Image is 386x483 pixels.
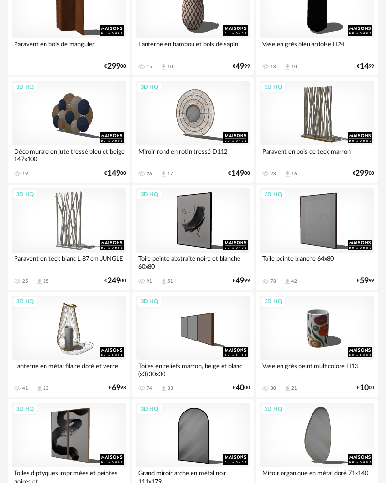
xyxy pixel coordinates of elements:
[291,385,297,391] div: 21
[260,82,286,94] div: 3D HQ
[147,64,152,70] div: 15
[167,64,173,70] div: 10
[136,145,251,165] div: Miroir rond en rotin tressé D112
[284,385,291,392] span: Download icon
[136,38,251,57] div: Lanterne en bambou et bois de sapin
[160,63,167,71] span: Download icon
[12,82,38,94] div: 3D HQ
[270,171,276,177] div: 28
[12,403,38,415] div: 3D HQ
[357,385,374,391] div: € 00
[284,63,291,71] span: Download icon
[136,189,163,201] div: 3D HQ
[360,63,369,70] span: 14
[147,278,152,284] div: 91
[109,385,126,391] div: € 98
[260,253,374,272] div: Toile peinte blanche 64x80
[291,278,297,284] div: 42
[136,253,251,272] div: Toile peinte abstraite noire et blanche 60x80
[22,278,28,284] div: 25
[291,64,297,70] div: 10
[43,385,49,391] div: 23
[147,385,152,391] div: 74
[136,360,251,379] div: Toiles en reliefs marron, beige et blanc (x3) 30x30
[270,64,276,70] div: 18
[231,170,244,177] span: 149
[132,185,254,290] a: 3D HQ Toile peinte abstraite noire et blanche 60x80 91 Download icon 51 €4999
[357,278,374,284] div: € 99
[270,278,276,284] div: 78
[12,296,38,308] div: 3D HQ
[228,170,250,177] div: € 00
[291,171,297,177] div: 16
[256,77,378,183] a: 3D HQ Paravent en bois de teck marron 28 Download icon 16 €29900
[107,170,120,177] span: 149
[256,292,378,397] a: 3D HQ Vase en grès peint multicolore H13 30 Download icon 21 €1000
[167,385,173,391] div: 33
[233,278,250,284] div: € 99
[132,77,254,183] a: 3D HQ Miroir rond en rotin tressé D112 26 Download icon 17 €14900
[36,278,43,285] span: Download icon
[260,38,374,57] div: Vase en grès bleu ardoise H24
[260,189,286,201] div: 3D HQ
[160,385,167,392] span: Download icon
[160,278,167,285] span: Download icon
[167,278,173,284] div: 51
[104,170,126,177] div: € 00
[43,278,49,284] div: 15
[132,292,254,397] a: 3D HQ Toiles en reliefs marron, beige et blanc (x3) 30x30 74 Download icon 33 €4000
[8,185,130,290] a: 3D HQ Paravent en teck blanc L 87 cm JUNGLE 25 Download icon 15 €24900
[256,185,378,290] a: 3D HQ Toile peinte blanche 64x80 78 Download icon 42 €5999
[147,171,152,177] div: 26
[236,385,244,391] span: 40
[357,63,374,70] div: € 99
[107,63,120,70] span: 299
[236,63,244,70] span: 49
[233,63,250,70] div: € 99
[136,296,163,308] div: 3D HQ
[270,385,276,391] div: 30
[136,82,163,94] div: 3D HQ
[284,170,291,178] span: Download icon
[12,360,126,379] div: Lanterne en métal filaire doré et verre
[12,38,126,57] div: Paravent en bois de manguier
[167,171,173,177] div: 17
[36,385,43,392] span: Download icon
[236,278,244,284] span: 49
[360,278,369,284] span: 59
[260,145,374,165] div: Paravent en bois de teck marron
[260,296,286,308] div: 3D HQ
[12,145,126,165] div: Déco murale en jute tressé bleu et beige 147x100
[260,360,374,379] div: Vase en grès peint multicolore H13
[233,385,250,391] div: € 00
[284,278,291,285] span: Download icon
[353,170,374,177] div: € 00
[104,278,126,284] div: € 00
[8,77,130,183] a: 3D HQ Déco murale en jute tressé bleu et beige 147x100 19 €14900
[360,385,369,391] span: 10
[356,170,369,177] span: 299
[22,171,28,177] div: 19
[8,292,130,397] a: 3D HQ Lanterne en métal filaire doré et verre 41 Download icon 23 €6998
[160,170,167,178] span: Download icon
[104,63,126,70] div: € 00
[107,278,120,284] span: 249
[136,403,163,415] div: 3D HQ
[12,189,38,201] div: 3D HQ
[22,385,28,391] div: 41
[12,253,126,272] div: Paravent en teck blanc L 87 cm JUNGLE
[260,403,286,415] div: 3D HQ
[112,385,120,391] span: 69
